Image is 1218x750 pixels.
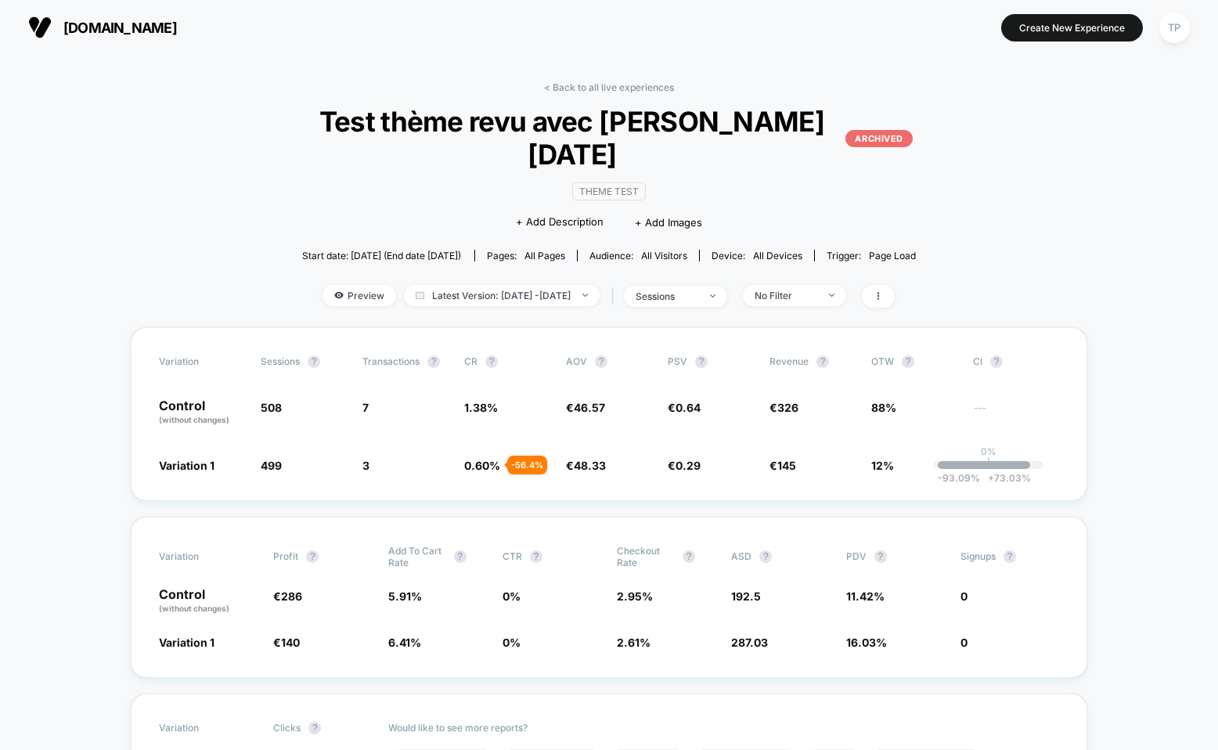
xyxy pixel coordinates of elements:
span: CR [464,355,477,367]
span: 6.41 % [388,636,421,649]
button: ? [874,550,887,563]
span: Add To Cart Rate [388,545,446,568]
div: Trigger: [827,250,916,261]
img: end [710,294,715,297]
button: ? [427,355,440,368]
span: 0 [960,590,968,603]
button: Create New Experience [1001,14,1143,41]
span: + Add Images [635,216,702,229]
span: 5.91 % [388,590,422,603]
span: (without changes) [159,604,229,613]
span: 0 % [503,590,521,603]
button: TP [1155,12,1195,44]
button: ? [816,355,829,368]
span: 192.5 [731,590,761,603]
button: ? [454,550,467,563]
p: Control [159,399,245,426]
div: Audience: [589,250,687,261]
span: € [668,459,701,472]
p: | [987,457,990,469]
button: ? [683,550,695,563]
button: ? [1004,550,1016,563]
span: Clicks [273,722,301,734]
button: ? [695,355,708,368]
span: 0.60 % [464,459,500,472]
span: 508 [261,401,282,414]
span: 11.42 % [846,590,885,603]
span: Checkout Rate [617,545,675,568]
span: Signups [960,550,996,562]
span: PSV [668,355,687,367]
span: € [668,401,701,414]
span: 2.95 % [617,590,653,603]
div: Pages: [487,250,565,261]
p: 0% [981,445,996,457]
span: Start date: [DATE] (End date [DATE]) [302,250,461,261]
span: -93.09 % [938,472,980,484]
span: PDV [846,550,867,562]
span: 145 [777,459,796,472]
span: AOV [566,355,587,367]
span: Test thème revu avec [PERSON_NAME] [DATE] [305,105,912,171]
span: Transactions [362,355,420,367]
button: ? [308,722,321,734]
span: CTR [503,550,522,562]
span: 499 [261,459,282,472]
span: all pages [524,250,565,261]
span: Latest Version: [DATE] - [DATE] [404,285,600,306]
button: ? [990,355,1003,368]
span: Variation [159,355,245,368]
button: ? [308,355,320,368]
span: (without changes) [159,415,229,424]
div: - 56.4 % [507,456,547,474]
p: Control [159,588,258,615]
span: + Add Description [516,215,604,230]
span: 0.29 [676,459,701,472]
a: < Back to all live experiences [544,81,674,93]
span: € [273,590,302,603]
span: 73.03 % [980,472,1031,484]
img: end [582,294,588,297]
button: ? [595,355,607,368]
span: € [566,401,605,414]
span: 326 [777,401,798,414]
span: € [769,459,796,472]
span: 7 [362,401,369,414]
button: ? [485,355,498,368]
span: CI [973,355,1059,368]
div: TP [1159,13,1190,43]
span: 140 [281,636,300,649]
button: ? [530,550,542,563]
span: 46.57 [574,401,605,414]
span: 1.38 % [464,401,498,414]
span: ASD [731,550,751,562]
span: --- [973,403,1059,426]
div: No Filter [755,290,817,301]
span: Variation 1 [159,636,214,649]
span: All Visitors [641,250,687,261]
span: 0 [960,636,968,649]
button: ? [306,550,319,563]
p: ARCHIVED [845,130,912,147]
span: 286 [281,590,302,603]
p: Would like to see more reports? [388,722,1060,734]
span: Page Load [869,250,916,261]
span: 16.03 % [846,636,887,649]
span: Revenue [769,355,809,367]
span: 287.03 [731,636,768,649]
span: Device: [699,250,814,261]
span: 0 % [503,636,521,649]
span: 48.33 [574,459,606,472]
button: ? [902,355,914,368]
span: | [607,285,624,308]
button: ? [759,550,772,563]
span: [DOMAIN_NAME] [63,20,177,36]
span: all devices [753,250,802,261]
img: Visually logo [28,16,52,39]
span: + [988,472,994,484]
button: [DOMAIN_NAME] [23,15,182,40]
span: Profit [273,550,298,562]
span: € [769,401,798,414]
span: € [273,636,300,649]
img: end [829,294,834,297]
